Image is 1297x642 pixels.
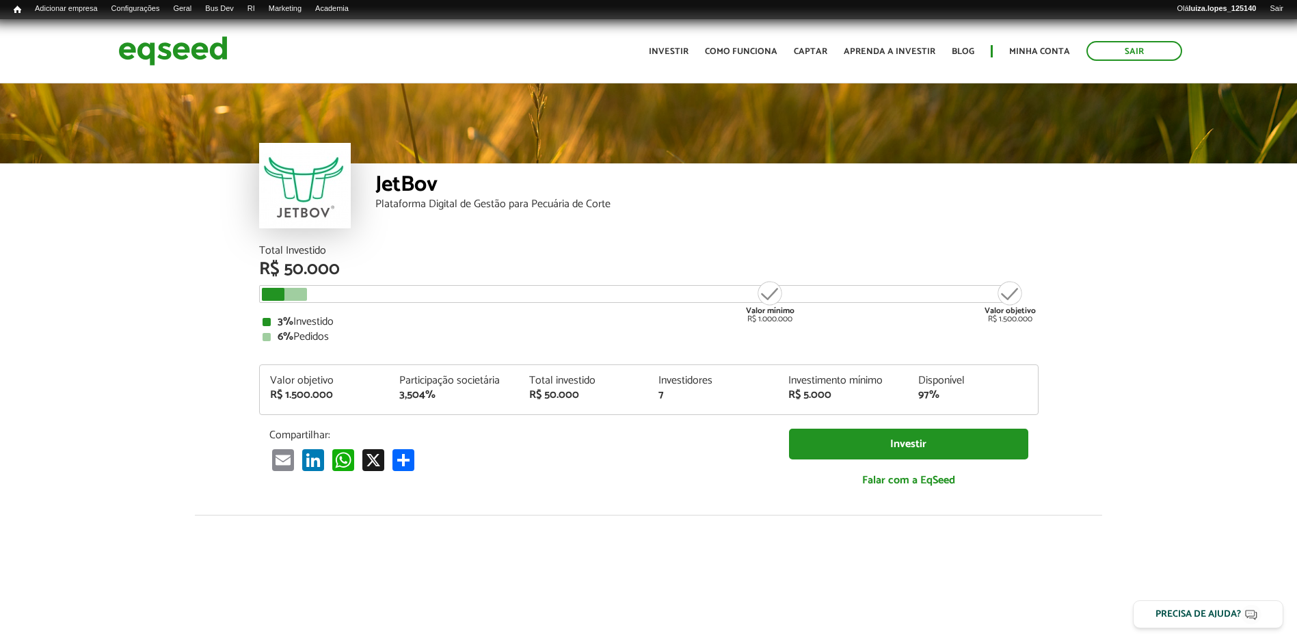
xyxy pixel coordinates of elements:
[166,3,198,14] a: Geral
[278,312,293,331] strong: 3%
[952,47,974,56] a: Blog
[1009,47,1070,56] a: Minha conta
[1170,3,1263,14] a: Oláluiza.lopes_125140
[985,304,1036,317] strong: Valor objetivo
[375,174,1039,199] div: JetBov
[705,47,777,56] a: Como funciona
[278,327,293,346] strong: 6%
[118,33,228,69] img: EqSeed
[788,375,898,386] div: Investimento mínimo
[270,390,379,401] div: R$ 1.500.000
[308,3,356,14] a: Academia
[259,260,1039,278] div: R$ 50.000
[263,332,1035,343] div: Pedidos
[1189,4,1257,12] strong: luiza.lopes_125140
[7,3,28,16] a: Início
[918,390,1028,401] div: 97%
[745,280,796,323] div: R$ 1.000.000
[529,390,639,401] div: R$ 50.000
[390,449,417,471] a: Compartilhar
[844,47,935,56] a: Aprenda a investir
[788,390,898,401] div: R$ 5.000
[330,449,357,471] a: WhatsApp
[789,466,1028,494] a: Falar com a EqSeed
[241,3,262,14] a: RI
[270,375,379,386] div: Valor objetivo
[14,5,21,14] span: Início
[263,317,1035,327] div: Investido
[299,449,327,471] a: LinkedIn
[259,245,1039,256] div: Total Investido
[529,375,639,386] div: Total investido
[658,390,768,401] div: 7
[262,3,308,14] a: Marketing
[658,375,768,386] div: Investidores
[105,3,167,14] a: Configurações
[375,199,1039,210] div: Plataforma Digital de Gestão para Pecuária de Corte
[746,304,794,317] strong: Valor mínimo
[28,3,105,14] a: Adicionar empresa
[918,375,1028,386] div: Disponível
[794,47,827,56] a: Captar
[649,47,688,56] a: Investir
[1263,3,1290,14] a: Sair
[789,429,1028,459] a: Investir
[399,390,509,401] div: 3,504%
[985,280,1036,323] div: R$ 1.500.000
[269,429,768,442] p: Compartilhar:
[198,3,241,14] a: Bus Dev
[360,449,387,471] a: X
[399,375,509,386] div: Participação societária
[1086,41,1182,61] a: Sair
[269,449,297,471] a: Email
